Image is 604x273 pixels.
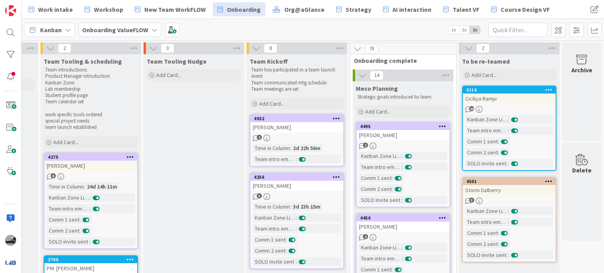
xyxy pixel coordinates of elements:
[359,174,392,182] div: Comm 1 sent
[44,154,137,161] div: 4275
[250,115,343,132] div: 4932[PERSON_NAME]
[365,108,390,115] span: Add Card...
[465,240,498,248] div: Comm 2 sent
[40,25,62,35] span: Kanban
[251,67,343,80] p: Team has participated in a team launch event
[508,218,509,226] span: :
[331,2,376,16] a: Strategy
[359,243,402,252] div: Kanban Zone Licensed
[508,159,509,168] span: :
[508,251,509,259] span: :
[53,139,78,146] span: Add Card...
[147,57,206,65] span: Team Tooling Nudge
[465,148,498,157] div: Comm 2 sent
[5,257,16,268] img: avatar
[402,152,403,160] span: :
[284,5,324,14] span: Org@aGlance
[360,215,449,221] div: 4450
[253,144,290,152] div: Time in Column
[130,2,210,16] a: New Team WorkFLOW
[359,196,402,204] div: SOLO invite sent
[296,213,297,222] span: :
[370,71,383,80] span: 14
[47,204,90,213] div: Team intro email sent
[476,44,490,53] span: 2
[45,73,136,79] p: Product Manager introduction
[253,257,296,266] div: SOLO invite sent
[465,115,508,124] div: Kanban Zone Licensed
[508,115,509,124] span: :
[264,44,277,53] span: 8
[402,163,403,171] span: :
[470,26,480,34] span: 3x
[79,215,81,224] span: :
[378,2,436,16] a: AI interaction
[38,5,73,14] span: Work intake
[259,100,284,107] span: Add Card...
[44,57,122,65] span: Team Tooling & scheduling
[45,86,136,92] p: Lab membership
[357,94,449,100] p: Strategic goals introduced to team.
[360,124,449,129] div: 4495
[463,93,556,104] div: Ciciliya Ramju
[253,213,296,222] div: Kanban Zone Licensed
[359,163,402,171] div: Team intro email sent
[90,237,91,246] span: :
[465,137,498,146] div: Comm 1 sent
[251,80,343,86] p: Team communicated mtg schedule
[459,26,470,34] span: 2x
[466,87,556,93] div: 3110
[465,207,508,215] div: Kanban Zone Licensed
[296,224,297,233] span: :
[44,161,137,171] div: [PERSON_NAME]
[94,5,123,14] span: Workshop
[47,215,79,224] div: Comm 1 sent
[45,118,136,124] p: special project needs
[508,207,509,215] span: :
[250,181,343,191] div: [PERSON_NAME]
[365,44,378,53] span: 78
[251,86,343,92] p: Team meetings are set
[469,106,474,111] span: 10
[346,5,371,14] span: Strategy
[357,222,449,232] div: [PERSON_NAME]
[488,23,547,37] input: Quick Filter...
[250,174,343,191] div: 4256[PERSON_NAME]
[268,2,329,16] a: Org@aGlance
[463,86,556,104] div: 3110Ciciliya Ramju
[508,126,509,135] span: :
[45,80,136,86] p: Kanban Zone
[392,185,393,193] span: :
[253,246,285,255] div: Comm 2 sent
[253,235,285,244] div: Comm 1 sent
[462,57,510,65] span: To be re-teamed
[80,2,128,16] a: Workshop
[47,226,79,235] div: Comm 2 sent
[359,152,402,160] div: Kanban Zone Licensed
[250,57,288,65] span: Team Kickoff
[463,178,556,195] div: 4501Storm Dalberry
[465,218,508,226] div: Team intro email sent
[253,155,296,163] div: Team intro email sent
[250,115,343,122] div: 4932
[357,214,449,222] div: 4450
[392,5,431,14] span: AI interaction
[291,202,322,211] div: 3d 23h 15m
[51,173,56,178] span: 6
[463,185,556,195] div: Storm Dalberry
[498,229,499,237] span: :
[253,202,290,211] div: Time in Column
[486,2,554,16] a: Course Design VF
[254,174,343,180] div: 4256
[257,193,262,198] span: 3
[363,143,368,148] span: 1
[290,202,291,211] span: :
[354,57,446,64] span: Onboarding complete
[161,44,174,53] span: 0
[47,182,84,191] div: Time in Column
[58,44,71,53] span: 2
[156,71,181,79] span: Add Card...
[47,237,90,246] div: SOLO invite sent
[465,159,508,168] div: SOLO invite sent
[82,26,148,34] b: Onboarding ValueFLOW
